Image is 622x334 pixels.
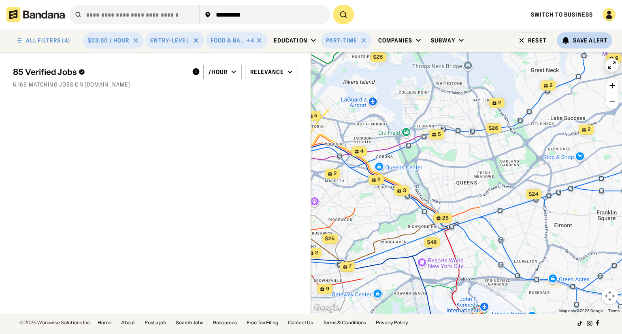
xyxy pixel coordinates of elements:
div: $23.00 / hour [88,37,130,44]
span: 9 [615,55,618,62]
span: 2 [377,176,381,183]
span: 2 [588,126,591,133]
span: 3 [403,187,406,194]
div: © 2025 Workwise Solutions Inc. [19,320,91,325]
div: Relevance [250,68,284,76]
a: Terms (opens in new tab) [608,309,620,313]
span: 2 [315,249,318,256]
div: Entry-Level [150,37,189,44]
button: Map camera controls [602,288,618,304]
div: Companies [378,37,412,44]
span: 9 [326,285,329,292]
div: Save Alert [573,37,607,44]
div: grid [13,93,298,314]
a: Switch to Business [531,11,593,18]
a: Free Tax Filing [247,320,278,325]
span: 2 [498,99,501,106]
div: ALL FILTERS (4) [26,38,70,43]
div: Part-time [326,37,357,44]
a: Open this area in Google Maps (opens a new window) [313,303,340,314]
a: Resources [213,320,237,325]
span: 5 [314,112,317,119]
div: /hour [209,68,228,76]
a: Home [98,320,111,325]
span: $25 [325,235,335,241]
a: Privacy Policy [376,320,408,325]
span: 26 [442,215,449,222]
a: Contact Us [288,320,313,325]
div: 6,166 matching jobs on [DOMAIN_NAME] [13,81,298,88]
span: 7 [349,263,352,270]
div: Education [274,37,307,44]
span: 2 [550,82,553,89]
a: Search Jobs [176,320,203,325]
span: 2 [334,170,337,177]
img: Google [313,303,340,314]
div: Food & Bars [211,37,245,44]
div: +4 [247,37,254,44]
span: 4 [360,148,364,155]
span: $48 [427,239,437,245]
span: 5 [438,131,441,138]
a: Terms & Conditions [323,320,366,325]
img: Bandana logotype [6,7,65,22]
div: 85 Verified Jobs [13,67,185,77]
span: $26 [489,125,498,131]
a: About [121,320,135,325]
span: $26 [373,54,383,60]
div: Reset [528,38,547,43]
div: Subway [431,37,455,44]
span: $24 [529,191,539,197]
a: Post a job [145,320,166,325]
span: Map data ©2025 Google [559,309,603,313]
